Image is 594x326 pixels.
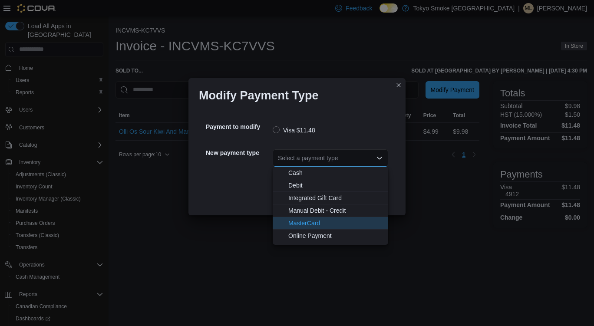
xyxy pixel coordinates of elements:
[206,118,271,135] h5: Payment to modify
[273,192,388,204] button: Integrated Gift Card
[393,80,404,90] button: Closes this modal window
[288,231,383,240] span: Online Payment
[376,155,383,161] button: Close list of options
[288,219,383,227] span: MasterCard
[273,167,388,242] div: Choose from the following options
[206,144,271,161] h5: New payment type
[273,230,388,242] button: Online Payment
[273,179,388,192] button: Debit
[199,89,319,102] h1: Modify Payment Type
[278,153,279,163] input: Accessible screen reader label
[288,181,383,190] span: Debit
[288,194,383,202] span: Integrated Gift Card
[273,204,388,217] button: Manual Debit - Credit
[273,217,388,230] button: MasterCard
[273,125,315,135] label: Visa $11.48
[273,167,388,179] button: Cash
[288,168,383,177] span: Cash
[288,206,383,215] span: Manual Debit - Credit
